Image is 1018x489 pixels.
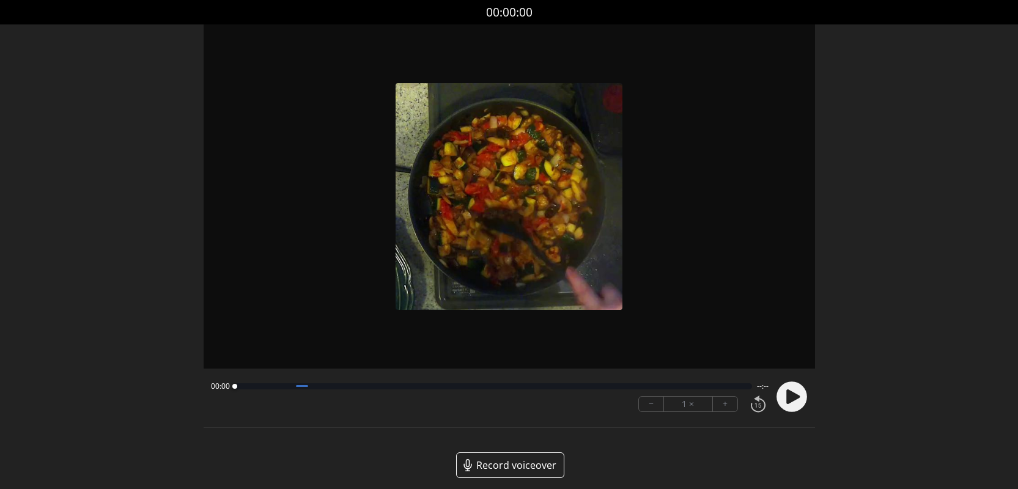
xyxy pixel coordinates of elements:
span: --:-- [757,381,769,391]
a: Record voiceover [456,452,564,478]
div: 1 × [664,397,713,411]
button: − [639,397,664,411]
span: 00:00 [211,381,230,391]
img: Poster Image [396,83,622,310]
span: Record voiceover [476,458,556,472]
a: 00:00:00 [486,4,533,21]
button: + [713,397,737,411]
